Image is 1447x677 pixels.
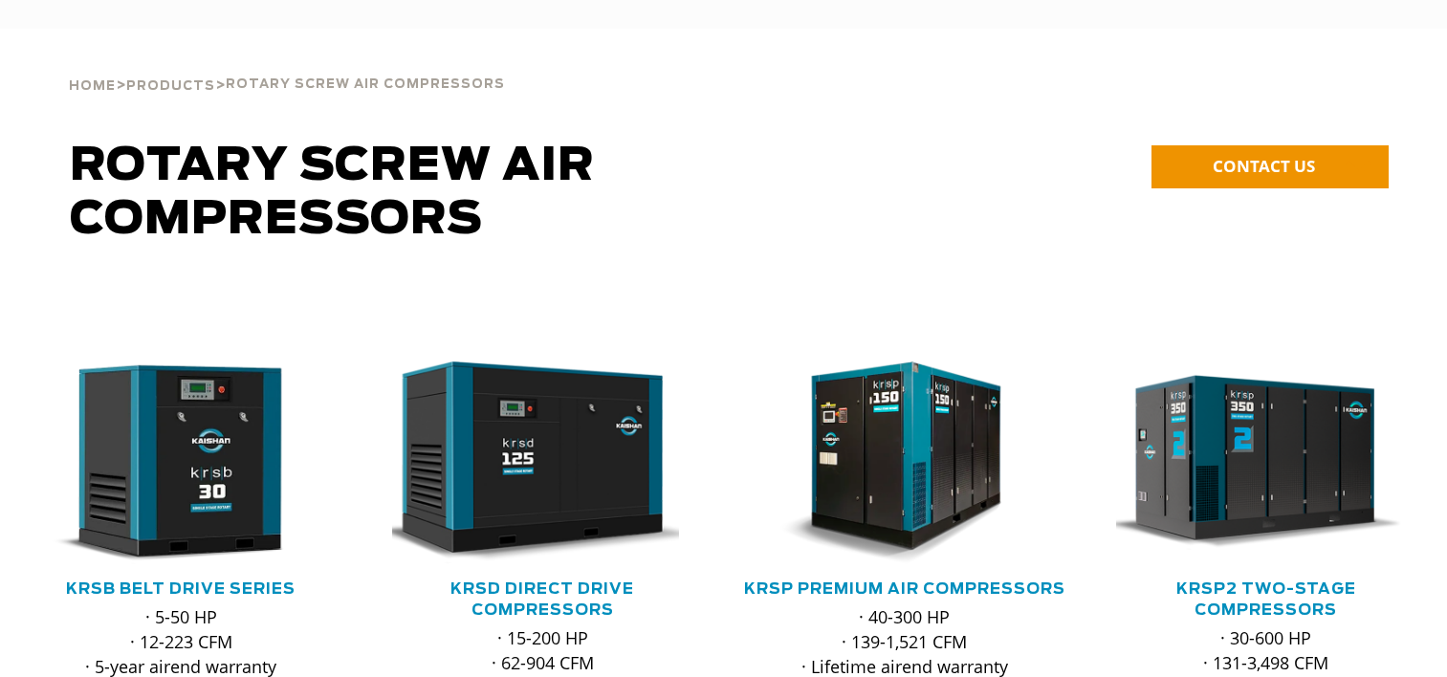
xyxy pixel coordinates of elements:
a: KRSB Belt Drive Series [66,581,296,597]
img: krsd125 [378,361,679,564]
img: krsp350 [1102,361,1403,564]
span: Rotary Screw Air Compressors [70,143,595,243]
a: Home [69,76,116,94]
span: Home [69,80,116,93]
div: krsd125 [392,361,692,564]
a: KRSD Direct Drive Compressors [450,581,634,618]
div: > > [69,29,505,101]
div: krsb30 [31,361,331,564]
a: Products [126,76,215,94]
a: CONTACT US [1151,145,1389,188]
div: krsp150 [755,361,1055,564]
a: KRSP Premium Air Compressors [744,581,1065,597]
img: krsp150 [740,361,1041,564]
div: krsp350 [1116,361,1416,564]
img: krsb30 [16,361,318,564]
a: KRSP2 Two-Stage Compressors [1176,581,1356,618]
span: Rotary Screw Air Compressors [226,78,505,91]
span: CONTACT US [1213,155,1315,177]
span: Products [126,80,215,93]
